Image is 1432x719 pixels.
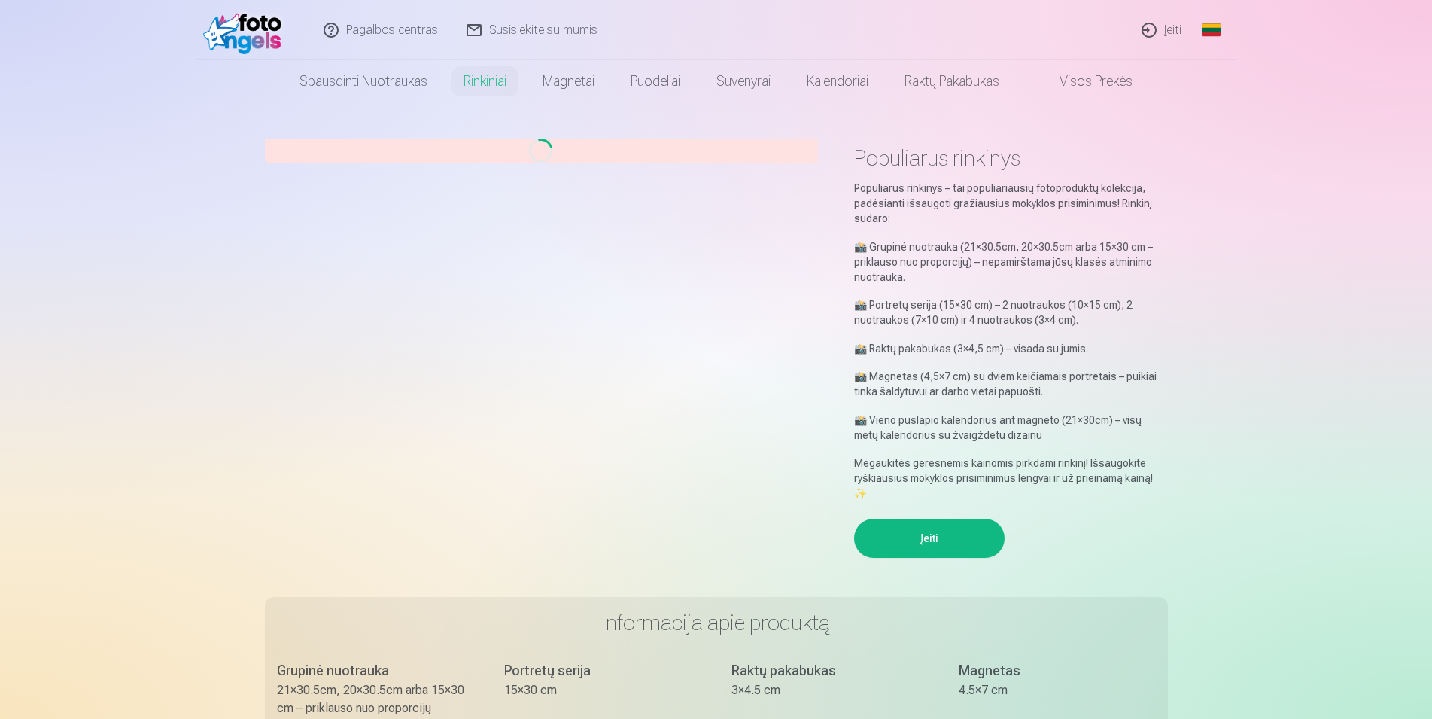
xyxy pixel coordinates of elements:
p: 📸 Magnetas (4,5×7 cm) su dviem keičiamais portretais – puikiai tinka šaldytuvui ar darbo vietai p... [854,369,1168,399]
div: Magnetas [959,660,1156,681]
div: Raktų pakabukas [731,660,929,681]
a: Spausdinti nuotraukas [281,60,445,102]
img: /fa2 [203,6,290,54]
a: Raktų pakabukas [886,60,1017,102]
a: Kalendoriai [789,60,886,102]
a: Rinkiniai [445,60,524,102]
p: Mėgaukitės geresnėmis kainomis pirkdami rinkinį! Išsaugokite ryškiausius mokyklos prisiminimus le... [854,455,1168,501]
p: 📸 Raktų pakabukas (3×4,5 cm) – visada su jumis. [854,341,1168,356]
div: Grupinė nuotrauka [277,660,474,681]
h3: Informacija apie produktą [277,609,1156,636]
h1: Populiarus rinkinys [854,145,1168,172]
p: 📸 Portretų serija (15×30 cm) – 2 nuotraukos (10×15 cm), 2 nuotraukos (7×10 cm) ir 4 nuotraukos (3... [854,297,1168,328]
a: Magnetai [524,60,613,102]
div: Portretų serija [504,660,701,681]
button: Įeiti [854,519,1005,558]
a: Visos prekės [1017,60,1151,102]
p: Populiarus rinkinys – tai populiariausių fotoproduktų kolekcija, padėsianti išsaugoti gražiausius... [854,181,1168,226]
p: 📸 Vieno puslapio kalendorius ant magneto (21×30cm) – visų metų kalendorius su žvaigždėtu dizainu [854,413,1168,443]
div: 3×4.5 cm [731,681,929,699]
p: 📸 Grupinė nuotrauka (21×30.5cm, 20×30.5cm arba 15×30 cm – priklauso nuo proporcijų) – nepamirštam... [854,239,1168,285]
a: Suvenyrai [698,60,789,102]
a: Puodeliai [613,60,698,102]
div: 21×30.5cm, 20×30.5cm arba 15×30 cm – priklauso nuo proporcijų [277,681,474,717]
div: 4.5×7 cm [959,681,1156,699]
div: 15×30 cm [504,681,701,699]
